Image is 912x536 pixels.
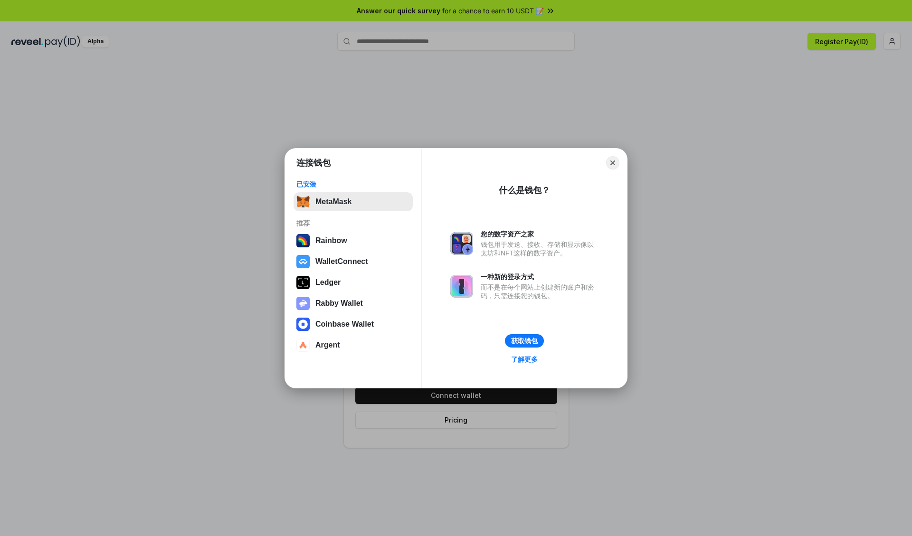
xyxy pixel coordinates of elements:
[315,299,363,308] div: Rabby Wallet
[511,355,538,364] div: 了解更多
[296,234,310,247] img: svg+xml,%3Csvg%20width%3D%22120%22%20height%3D%22120%22%20viewBox%3D%220%200%20120%20120%22%20fil...
[315,236,347,245] div: Rainbow
[315,257,368,266] div: WalletConnect
[294,192,413,211] button: MetaMask
[499,185,550,196] div: 什么是钱包？
[294,315,413,334] button: Coinbase Wallet
[450,232,473,255] img: svg+xml,%3Csvg%20xmlns%3D%22http%3A%2F%2Fwww.w3.org%2F2000%2Fsvg%22%20fill%3D%22none%22%20viewBox...
[294,252,413,271] button: WalletConnect
[511,337,538,345] div: 获取钱包
[315,341,340,349] div: Argent
[296,339,310,352] img: svg+xml,%3Csvg%20width%3D%2228%22%20height%3D%2228%22%20viewBox%3D%220%200%2028%2028%22%20fill%3D...
[315,320,374,329] div: Coinbase Wallet
[481,273,598,281] div: 一种新的登录方式
[505,334,544,348] button: 获取钱包
[315,278,341,287] div: Ledger
[606,156,619,169] button: Close
[481,230,598,238] div: 您的数字资产之家
[296,157,331,169] h1: 连接钱包
[296,255,310,268] img: svg+xml,%3Csvg%20width%3D%2228%22%20height%3D%2228%22%20viewBox%3D%220%200%2028%2028%22%20fill%3D...
[481,283,598,300] div: 而不是在每个网站上创建新的账户和密码，只需连接您的钱包。
[296,180,410,188] div: 已安装
[294,294,413,313] button: Rabby Wallet
[296,297,310,310] img: svg+xml,%3Csvg%20xmlns%3D%22http%3A%2F%2Fwww.w3.org%2F2000%2Fsvg%22%20fill%3D%22none%22%20viewBox...
[294,336,413,355] button: Argent
[315,197,351,206] div: MetaMask
[481,240,598,257] div: 钱包用于发送、接收、存储和显示像以太坊和NFT这样的数字资产。
[294,273,413,292] button: Ledger
[296,195,310,208] img: svg+xml,%3Csvg%20fill%3D%22none%22%20height%3D%2233%22%20viewBox%3D%220%200%2035%2033%22%20width%...
[450,275,473,298] img: svg+xml,%3Csvg%20xmlns%3D%22http%3A%2F%2Fwww.w3.org%2F2000%2Fsvg%22%20fill%3D%22none%22%20viewBox...
[296,219,410,227] div: 推荐
[294,231,413,250] button: Rainbow
[296,276,310,289] img: svg+xml,%3Csvg%20xmlns%3D%22http%3A%2F%2Fwww.w3.org%2F2000%2Fsvg%22%20width%3D%2228%22%20height%3...
[296,318,310,331] img: svg+xml,%3Csvg%20width%3D%2228%22%20height%3D%2228%22%20viewBox%3D%220%200%2028%2028%22%20fill%3D...
[505,353,543,366] a: 了解更多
